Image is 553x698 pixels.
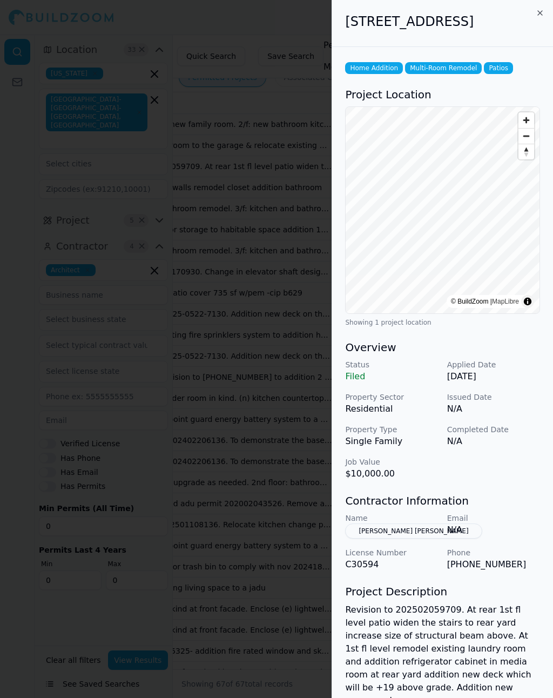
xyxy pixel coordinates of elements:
span: Home Addition [345,62,403,74]
p: Single Family [345,435,438,448]
h3: Project Location [345,87,540,102]
p: Phone [447,547,540,558]
h3: Project Description [345,584,540,599]
p: Applied Date [447,359,540,370]
canvas: Map [346,107,539,313]
p: N/A [447,435,540,448]
p: Job Value [345,457,438,467]
button: Zoom out [518,128,534,144]
h3: Overview [345,340,540,355]
p: Name [345,513,438,523]
button: [PERSON_NAME] [PERSON_NAME] [345,523,482,539]
div: Showing 1 project location [345,318,540,327]
p: Property Type [345,424,438,435]
h3: Contractor Information [345,493,540,508]
button: Reset bearing to north [518,144,534,159]
p: Email [447,513,540,523]
a: MapLibre [492,298,519,305]
summary: Toggle attribution [521,295,534,308]
div: © BuildZoom | [451,296,519,307]
p: N/A [447,402,540,415]
p: $10,000.00 [345,467,438,480]
p: Completed Date [447,424,540,435]
p: [PHONE_NUMBER] [447,558,540,571]
button: Zoom in [518,112,534,128]
p: Issued Date [447,392,540,402]
p: C30594 [345,558,438,571]
p: Status [345,359,438,370]
p: Property Sector [345,392,438,402]
h2: [STREET_ADDRESS] [345,13,540,30]
p: Residential [345,402,438,415]
p: [DATE] [447,370,540,383]
p: License Number [345,547,438,558]
span: Multi-Room Remodel [405,62,482,74]
p: Filed [345,370,438,383]
p: N/A [447,523,540,536]
span: Patios [484,62,513,74]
